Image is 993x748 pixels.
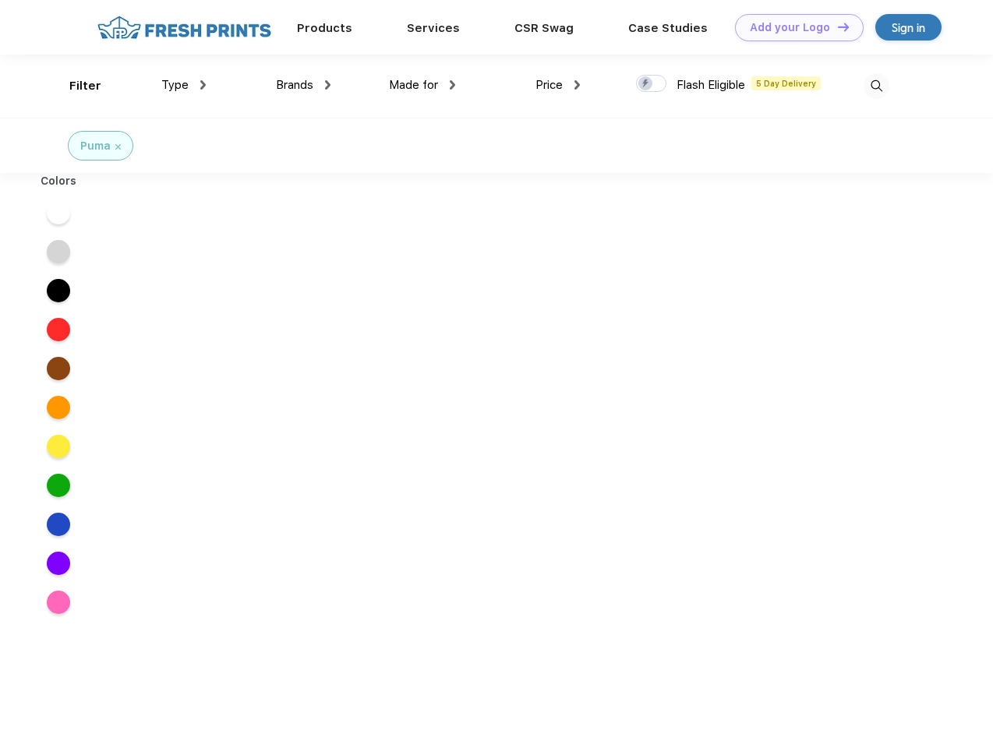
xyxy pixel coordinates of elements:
[93,14,276,41] img: fo%20logo%202.webp
[514,21,574,35] a: CSR Swag
[838,23,849,31] img: DT
[389,78,438,92] span: Made for
[535,78,563,92] span: Price
[69,77,101,95] div: Filter
[892,19,925,37] div: Sign in
[276,78,313,92] span: Brands
[450,80,455,90] img: dropdown.png
[677,78,745,92] span: Flash Eligible
[864,73,889,99] img: desktop_search.svg
[875,14,942,41] a: Sign in
[751,76,821,90] span: 5 Day Delivery
[115,144,121,150] img: filter_cancel.svg
[750,21,830,34] div: Add your Logo
[297,21,352,35] a: Products
[407,21,460,35] a: Services
[29,173,89,189] div: Colors
[161,78,189,92] span: Type
[574,80,580,90] img: dropdown.png
[80,138,111,154] div: Puma
[325,80,330,90] img: dropdown.png
[200,80,206,90] img: dropdown.png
